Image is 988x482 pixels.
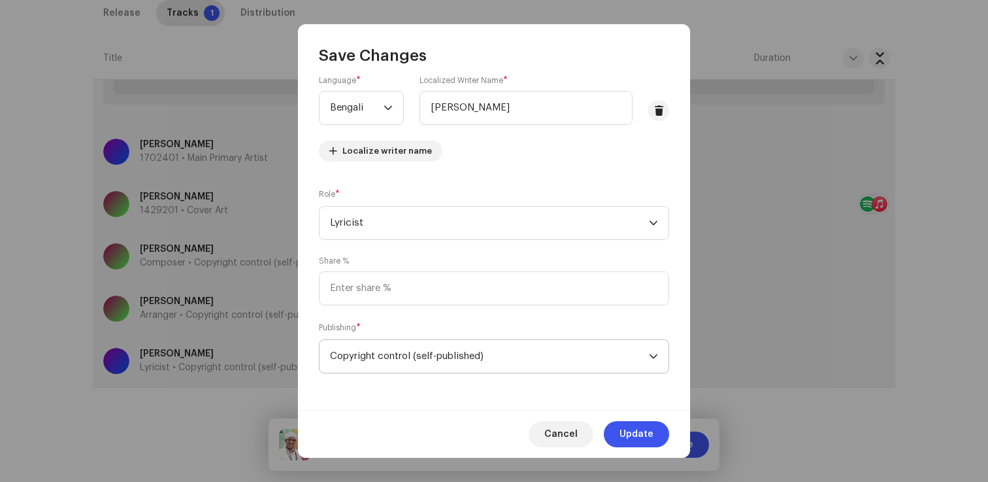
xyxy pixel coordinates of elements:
[529,421,593,447] button: Cancel
[649,340,658,373] div: dropdown trigger
[319,271,669,305] input: Enter share %
[319,45,427,66] span: Save Changes
[319,256,349,266] label: Share %
[319,141,442,162] button: Localize writer name
[319,75,361,86] label: Language
[420,75,508,86] label: Localized Writer Name
[604,421,669,447] button: Update
[544,421,578,447] span: Cancel
[319,321,356,334] small: Publishing
[342,138,432,164] span: Localize writer name
[619,421,653,447] span: Update
[319,188,335,201] small: Role
[649,207,658,239] div: dropdown trigger
[330,340,649,373] span: Copyright control (self-published)
[420,91,633,125] input: Enter localized variant of the name
[330,92,384,124] span: Bengali
[330,207,649,239] span: Lyricist
[384,92,393,124] div: dropdown trigger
